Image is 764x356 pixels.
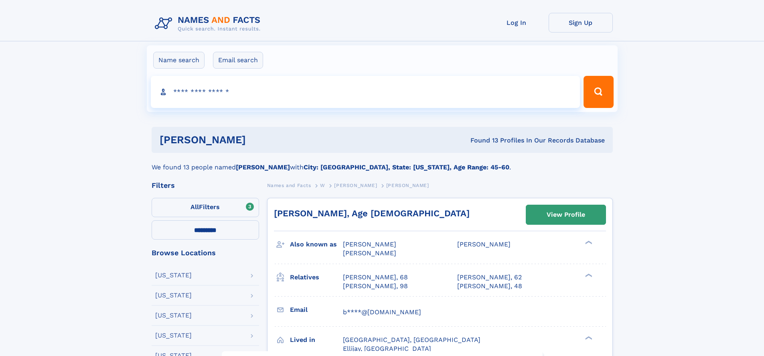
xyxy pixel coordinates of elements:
[547,205,585,224] div: View Profile
[160,135,358,145] h1: [PERSON_NAME]
[584,76,613,108] button: Search Button
[583,273,593,278] div: ❯
[152,198,259,217] label: Filters
[155,312,192,319] div: [US_STATE]
[457,282,522,291] a: [PERSON_NAME], 48
[358,136,605,145] div: Found 13 Profiles In Our Records Database
[484,13,549,33] a: Log In
[155,292,192,299] div: [US_STATE]
[526,205,606,224] a: View Profile
[457,240,511,248] span: [PERSON_NAME]
[213,52,263,69] label: Email search
[320,180,325,190] a: W
[290,303,343,317] h3: Email
[267,180,311,190] a: Names and Facts
[583,240,593,245] div: ❯
[236,163,290,171] b: [PERSON_NAME]
[152,153,613,172] div: We found 13 people named with .
[320,183,325,188] span: W
[583,335,593,340] div: ❯
[343,336,480,344] span: [GEOGRAPHIC_DATA], [GEOGRAPHIC_DATA]
[290,333,343,347] h3: Lived in
[549,13,613,33] a: Sign Up
[153,52,205,69] label: Name search
[334,180,377,190] a: [PERSON_NAME]
[457,273,522,282] a: [PERSON_NAME], 62
[343,282,408,291] a: [PERSON_NAME], 98
[152,182,259,189] div: Filters
[290,238,343,251] h3: Also known as
[190,203,199,211] span: All
[343,345,431,352] span: Ellijay, [GEOGRAPHIC_DATA]
[343,273,408,282] a: [PERSON_NAME], 68
[334,183,377,188] span: [PERSON_NAME]
[152,249,259,256] div: Browse Locations
[155,272,192,279] div: [US_STATE]
[304,163,509,171] b: City: [GEOGRAPHIC_DATA], State: [US_STATE], Age Range: 45-60
[152,13,267,35] img: Logo Names and Facts
[155,332,192,339] div: [US_STATE]
[290,271,343,284] h3: Relatives
[343,249,396,257] span: [PERSON_NAME]
[274,208,470,218] a: [PERSON_NAME], Age [DEMOGRAPHIC_DATA]
[343,240,396,248] span: [PERSON_NAME]
[151,76,580,108] input: search input
[386,183,429,188] span: [PERSON_NAME]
